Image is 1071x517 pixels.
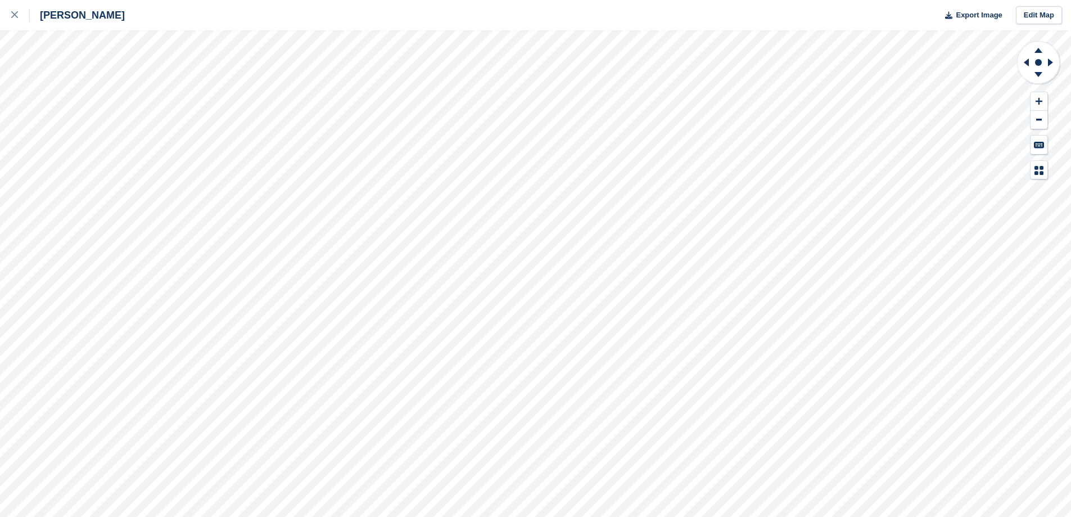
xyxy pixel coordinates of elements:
button: Zoom Out [1031,111,1047,129]
div: [PERSON_NAME] [30,8,125,22]
a: Edit Map [1016,6,1062,25]
button: Map Legend [1031,161,1047,179]
button: Export Image [938,6,1002,25]
span: Export Image [956,10,1002,21]
button: Zoom In [1031,92,1047,111]
button: Keyboard Shortcuts [1031,136,1047,154]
